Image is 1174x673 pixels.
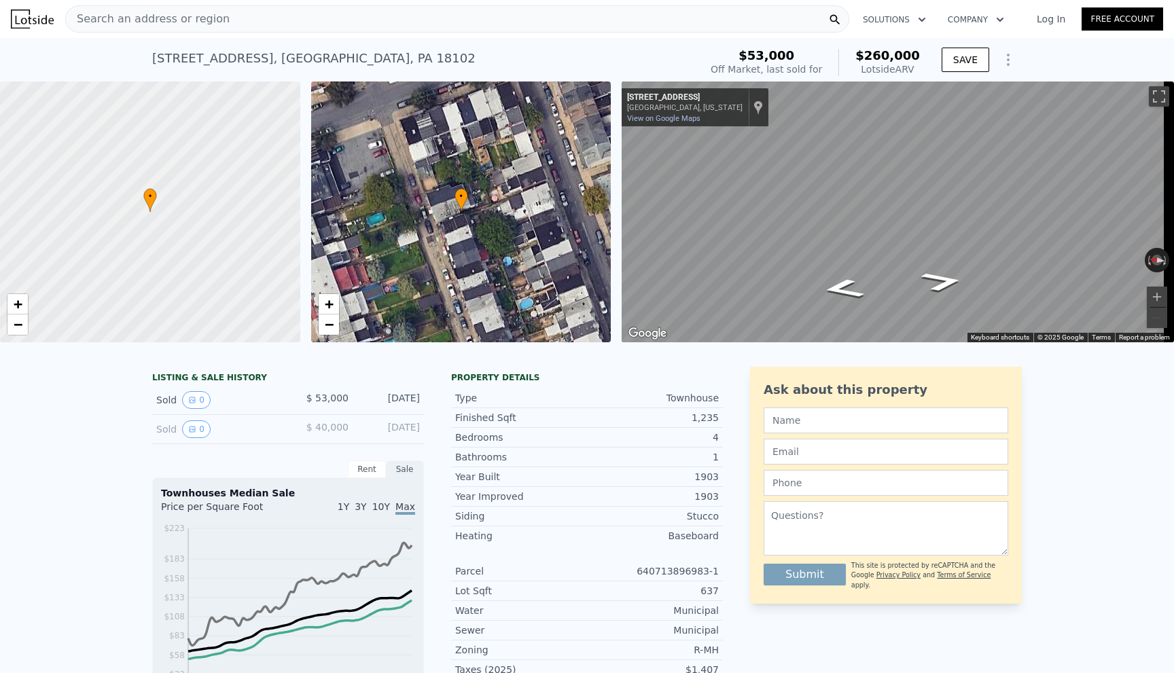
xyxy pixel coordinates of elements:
[739,48,794,62] span: $53,000
[1144,253,1170,267] button: Reset the view
[14,316,22,333] span: −
[164,593,185,602] tspan: $133
[161,486,415,500] div: Townhouses Median Sale
[338,501,349,512] span: 1Y
[455,431,587,444] div: Bedrooms
[14,295,22,312] span: +
[7,314,28,335] a: Zoom out
[355,501,366,512] span: 3Y
[324,295,333,312] span: +
[164,612,185,621] tspan: $108
[903,267,981,297] path: Go South, N Elliger St
[1162,248,1170,272] button: Rotate clockwise
[143,190,157,202] span: •
[455,411,587,424] div: Finished Sqft
[386,460,424,478] div: Sale
[455,188,468,212] div: •
[455,450,587,464] div: Bathrooms
[395,501,415,515] span: Max
[1082,7,1163,31] a: Free Account
[169,651,185,660] tspan: $58
[855,62,920,76] div: Lotside ARV
[455,470,587,484] div: Year Built
[66,11,230,27] span: Search an address or region
[455,564,587,578] div: Parcel
[455,490,587,503] div: Year Improved
[764,564,846,585] button: Submit
[876,571,921,579] a: Privacy Policy
[587,509,719,523] div: Stucco
[7,294,28,314] a: Zoom in
[587,450,719,464] div: 1
[359,391,420,409] div: [DATE]
[764,380,1008,399] div: Ask about this property
[937,7,1015,32] button: Company
[455,190,468,202] span: •
[348,460,386,478] div: Rent
[587,604,719,617] div: Municipal
[711,62,822,76] div: Off Market, last sold for
[1037,333,1084,341] span: © 2025 Google
[156,391,277,409] div: Sold
[764,470,1008,496] input: Phone
[852,7,937,32] button: Solutions
[1145,248,1152,272] button: Rotate counterclockwise
[182,420,211,438] button: View historical data
[851,561,1008,590] div: This site is protected by reCAPTCHA and the Google and apply.
[161,500,288,522] div: Price per Square Foot
[622,81,1174,342] div: Street View
[11,10,54,29] img: Lotside
[627,92,743,103] div: [STREET_ADDRESS]
[804,274,883,304] path: Go North, N Elliger St
[587,643,719,657] div: R-MH
[455,529,587,543] div: Heating
[855,48,920,62] span: $260,000
[319,294,339,314] a: Zoom in
[451,372,723,383] div: Property details
[587,470,719,484] div: 1903
[625,325,670,342] a: Open this area in Google Maps (opens a new window)
[455,391,587,405] div: Type
[627,103,743,112] div: [GEOGRAPHIC_DATA], [US_STATE]
[455,643,587,657] div: Zoning
[306,393,349,403] span: $ 53,000
[1149,86,1169,107] button: Toggle fullscreen view
[587,431,719,444] div: 4
[971,333,1029,342] button: Keyboard shortcuts
[587,623,719,637] div: Municipal
[455,623,587,637] div: Sewer
[1092,333,1111,341] a: Terms (opens in new tab)
[324,316,333,333] span: −
[455,604,587,617] div: Water
[1147,308,1167,328] button: Zoom out
[164,574,185,583] tspan: $158
[587,584,719,598] div: 637
[942,48,989,72] button: SAVE
[764,407,1008,433] input: Name
[152,372,424,386] div: LISTING & SALE HISTORY
[627,114,700,123] a: View on Google Maps
[1147,287,1167,307] button: Zoom in
[995,46,1022,73] button: Show Options
[587,411,719,424] div: 1,235
[587,490,719,503] div: 1903
[169,631,185,640] tspan: $83
[455,584,587,598] div: Lot Sqft
[625,325,670,342] img: Google
[587,391,719,405] div: Townhouse
[143,188,157,212] div: •
[1020,12,1082,26] a: Log In
[587,564,719,578] div: 640713896983-1
[587,529,719,543] div: Baseboard
[306,422,349,433] span: $ 40,000
[156,420,277,438] div: Sold
[164,554,185,564] tspan: $183
[753,100,763,115] a: Show location on map
[319,314,339,335] a: Zoom out
[764,439,1008,465] input: Email
[937,571,991,579] a: Terms of Service
[455,509,587,523] div: Siding
[182,391,211,409] button: View historical data
[622,81,1174,342] div: Map
[372,501,390,512] span: 10Y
